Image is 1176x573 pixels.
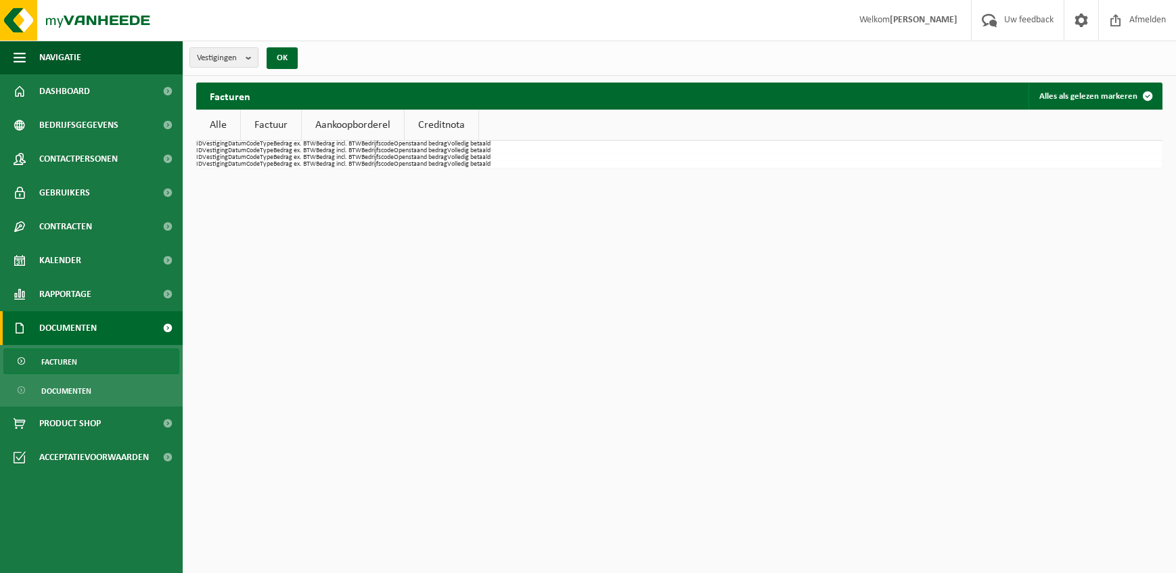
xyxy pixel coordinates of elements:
[228,141,246,147] th: Datum
[447,141,491,147] th: Volledig betaald
[447,161,491,168] th: Volledig betaald
[447,154,491,161] th: Volledig betaald
[394,141,447,147] th: Openstaand bedrag
[267,47,298,69] button: OK
[202,147,228,154] th: Vestiging
[39,244,81,277] span: Kalender
[273,161,316,168] th: Bedrag ex. BTW
[260,161,273,168] th: Type
[302,110,404,141] a: Aankoopborderel
[241,110,301,141] a: Factuur
[260,154,273,161] th: Type
[196,154,202,161] th: ID
[41,378,91,404] span: Documenten
[39,311,97,345] span: Documenten
[39,41,81,74] span: Navigatie
[361,154,394,161] th: Bedrijfscode
[228,154,246,161] th: Datum
[316,147,361,154] th: Bedrag incl. BTW
[39,176,90,210] span: Gebruikers
[246,141,260,147] th: Code
[246,147,260,154] th: Code
[196,141,202,147] th: ID
[1028,83,1161,110] button: Alles als gelezen markeren
[273,154,316,161] th: Bedrag ex. BTW
[196,147,202,154] th: ID
[196,161,202,168] th: ID
[196,110,240,141] a: Alle
[394,154,447,161] th: Openstaand bedrag
[39,210,92,244] span: Contracten
[361,147,394,154] th: Bedrijfscode
[260,141,273,147] th: Type
[39,440,149,474] span: Acceptatievoorwaarden
[361,141,394,147] th: Bedrijfscode
[3,348,179,374] a: Facturen
[405,110,478,141] a: Creditnota
[890,15,957,25] strong: [PERSON_NAME]
[196,83,264,109] h2: Facturen
[202,141,228,147] th: Vestiging
[189,47,258,68] button: Vestigingen
[246,161,260,168] th: Code
[394,147,447,154] th: Openstaand bedrag
[202,154,228,161] th: Vestiging
[197,48,240,68] span: Vestigingen
[39,142,118,176] span: Contactpersonen
[447,147,491,154] th: Volledig betaald
[39,108,118,142] span: Bedrijfsgegevens
[273,147,316,154] th: Bedrag ex. BTW
[361,161,394,168] th: Bedrijfscode
[41,349,77,375] span: Facturen
[202,161,228,168] th: Vestiging
[316,161,361,168] th: Bedrag incl. BTW
[316,154,361,161] th: Bedrag incl. BTW
[260,147,273,154] th: Type
[39,407,101,440] span: Product Shop
[246,154,260,161] th: Code
[39,277,91,311] span: Rapportage
[228,147,246,154] th: Datum
[3,377,179,403] a: Documenten
[228,161,246,168] th: Datum
[394,161,447,168] th: Openstaand bedrag
[316,141,361,147] th: Bedrag incl. BTW
[39,74,90,108] span: Dashboard
[273,141,316,147] th: Bedrag ex. BTW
